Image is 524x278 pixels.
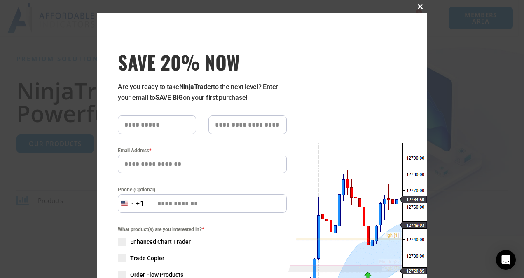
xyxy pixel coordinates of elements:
[179,83,213,91] strong: NinjaTrader
[130,254,164,262] span: Trade Copier
[496,250,516,270] div: Open Intercom Messenger
[136,198,144,209] div: +1
[118,238,287,246] label: Enhanced Chart Trader
[155,94,183,101] strong: SAVE BIG
[118,194,144,213] button: Selected country
[118,225,287,233] span: What product(s) are you interested in?
[130,238,191,246] span: Enhanced Chart Trader
[118,146,287,155] label: Email Address
[118,82,287,103] p: Are you ready to take to the next level? Enter your email to on your first purchase!
[118,50,287,73] h3: SAVE 20% NOW
[118,254,287,262] label: Trade Copier
[118,186,287,194] label: Phone (Optional)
